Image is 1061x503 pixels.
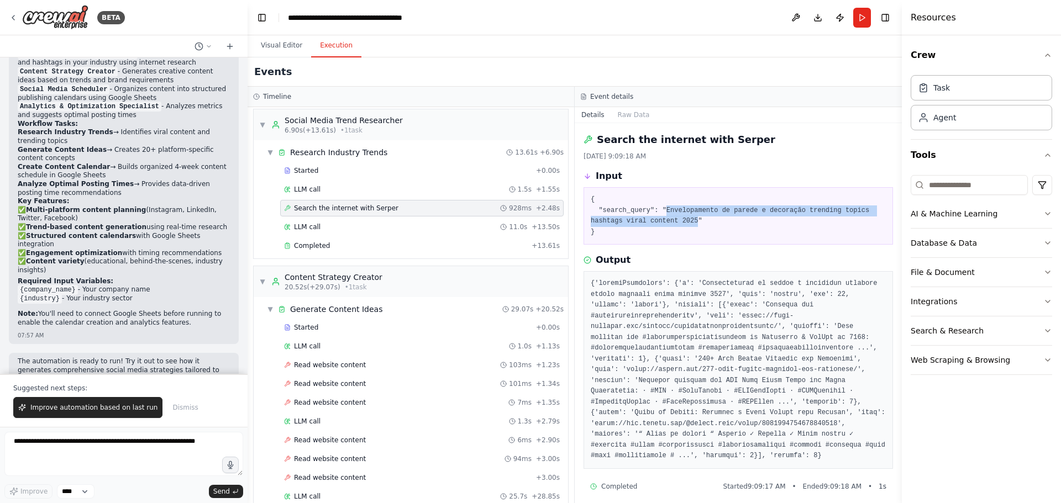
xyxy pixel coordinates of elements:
[290,304,382,315] div: Generate Content Ideas
[18,206,230,275] p: ✅ (Instagram, LinkedIn, Twitter, Facebook) ✅ using real-time research ✅ with Google Sheets integr...
[532,223,560,231] span: + 13.50s
[18,294,62,304] code: {industry}
[267,148,274,157] span: ▼
[911,325,984,336] div: Search & Research
[18,146,107,153] strong: Generate Content Ideas
[18,85,230,103] li: - Organizes content into structured publishing calendars using Google Sheets
[18,180,134,188] strong: Analyze Optimal Posting Times
[294,323,318,332] span: Started
[18,102,230,120] li: - Analyzes metrics and suggests optimal posting times
[13,397,162,418] button: Improve automation based on last run
[213,487,230,496] span: Send
[18,128,230,145] li: → Identifies viral content and trending topics
[259,120,266,129] span: ▼
[584,152,893,161] div: [DATE] 9:09:18 AM
[532,492,560,501] span: + 28.85s
[26,223,146,231] strong: Trend-based content generation
[288,12,412,23] nav: breadcrumb
[933,82,950,93] div: Task
[518,185,532,194] span: 1.5s
[911,208,997,219] div: AI & Machine Learning
[601,482,637,491] span: Completed
[575,107,611,123] button: Details
[18,357,230,383] p: The automation is ready to run! Try it out to see how it generates comprehensive social media str...
[167,397,203,418] button: Dismiss
[221,40,239,53] button: Start a new chat
[18,285,230,294] li: - Your company name
[536,436,560,444] span: + 2.90s
[18,163,110,171] strong: Create Content Calendar
[911,229,1052,257] button: Database & Data
[294,361,366,369] span: Read website content
[596,170,622,183] h3: Input
[518,342,532,351] span: 1.0s
[294,492,321,501] span: LLM call
[18,84,109,94] code: Social Media Scheduler
[536,204,560,213] span: + 2.48s
[209,485,243,498] button: Send
[535,305,564,314] span: + 20.52s
[536,361,560,369] span: + 1.23s
[511,305,534,314] span: 29.07s
[285,115,403,126] div: Social Media Trend Researcher
[911,11,956,24] h4: Resources
[596,253,631,267] h3: Output
[285,126,336,135] span: 6.90s (+13.61s)
[509,223,527,231] span: 11.0s
[294,398,366,407] span: Read website content
[172,403,198,412] span: Dismiss
[97,11,125,24] div: BETA
[509,204,532,213] span: 928ms
[259,277,266,286] span: ▼
[540,148,564,157] span: + 6.90s
[18,331,230,340] div: 07:57 AM
[723,482,786,491] span: Started 9:09:17 AM
[18,146,230,163] li: → Creates 20+ platform-specific content concepts
[18,128,113,136] strong: Research Industry Trends
[18,67,230,85] li: - Generates creative content ideas based on trends and brand requirements
[911,71,1052,139] div: Crew
[294,185,321,194] span: LLM call
[536,323,560,332] span: + 0.00s
[911,199,1052,228] button: AI & Machine Learning
[517,398,532,407] span: 7ms
[13,384,234,393] p: Suggested next steps:
[536,342,560,351] span: + 1.13s
[513,454,532,463] span: 94ms
[792,482,796,491] span: •
[911,346,1052,374] button: Web Scraping & Browsing
[294,436,366,444] span: Read website content
[591,194,886,237] pre: { "search_query": "Envelopamento de parede e decoração trending topics hashtags viral content 202...
[18,277,113,285] strong: Required Input Variables:
[18,67,118,77] code: Content Strategy Creator
[911,287,1052,316] button: Integrations
[263,92,291,101] h3: Timeline
[509,361,532,369] span: 103ms
[18,294,230,303] li: - Your industry sector
[536,417,560,426] span: + 2.79s
[18,197,69,205] strong: Key Features:
[515,148,538,157] span: 13.61s
[911,237,977,248] div: Database & Data
[536,398,560,407] span: + 1.35s
[590,92,633,101] h3: Event details
[536,185,560,194] span: + 1.55s
[18,163,230,180] li: → Builds organized 4-week content schedule in Google Sheets
[911,316,1052,345] button: Search & Research
[190,40,217,53] button: Switch to previous chat
[26,232,136,240] strong: Structured content calendars
[518,417,532,426] span: 1.3s
[311,34,361,57] button: Execution
[911,171,1052,384] div: Tools
[26,257,85,265] strong: Content variety
[294,473,366,482] span: Read website content
[30,403,157,412] span: Improve automation based on last run
[254,10,270,25] button: Hide left sidebar
[340,126,363,135] span: • 1 task
[911,140,1052,171] button: Tools
[222,457,239,473] button: Click to speak your automation idea
[878,10,893,25] button: Hide right sidebar
[911,40,1052,71] button: Crew
[911,296,957,307] div: Integrations
[517,436,532,444] span: 6ms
